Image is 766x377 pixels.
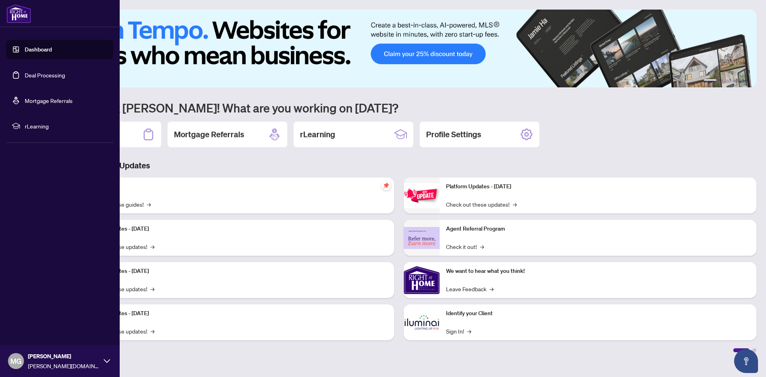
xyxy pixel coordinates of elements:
[726,79,729,83] button: 3
[41,100,756,115] h1: Welcome back [PERSON_NAME]! What are you working on [DATE]?
[41,10,756,87] img: Slide 0
[480,242,484,251] span: →
[446,284,494,293] a: Leave Feedback→
[404,183,440,208] img: Platform Updates - June 23, 2025
[513,200,517,209] span: →
[446,200,517,209] a: Check out these updates!→
[426,129,481,140] h2: Profile Settings
[84,267,388,276] p: Platform Updates - [DATE]
[174,129,244,140] h2: Mortgage Referrals
[446,267,750,276] p: We want to hear what you think!
[446,225,750,233] p: Agent Referral Program
[6,4,31,23] img: logo
[467,327,471,336] span: →
[28,361,100,370] span: [PERSON_NAME][DOMAIN_NAME][EMAIL_ADDRESS][DOMAIN_NAME]
[10,355,22,367] span: MG
[446,182,750,191] p: Platform Updates - [DATE]
[84,309,388,318] p: Platform Updates - [DATE]
[732,79,736,83] button: 4
[446,309,750,318] p: Identify your Client
[404,227,440,249] img: Agent Referral Program
[404,262,440,298] img: We want to hear what you think!
[446,242,484,251] a: Check it out!→
[446,327,471,336] a: Sign In!→
[490,284,494,293] span: →
[25,97,73,104] a: Mortgage Referrals
[150,327,154,336] span: →
[150,242,154,251] span: →
[745,79,748,83] button: 6
[25,122,108,130] span: rLearning
[381,181,391,190] span: pushpin
[25,71,65,79] a: Deal Processing
[720,79,723,83] button: 2
[84,225,388,233] p: Platform Updates - [DATE]
[25,46,52,53] a: Dashboard
[704,79,717,83] button: 1
[147,200,151,209] span: →
[84,182,388,191] p: Self-Help
[404,304,440,340] img: Identify your Client
[28,352,100,361] span: [PERSON_NAME]
[739,79,742,83] button: 5
[300,129,335,140] h2: rLearning
[41,160,756,171] h3: Brokerage & Industry Updates
[734,349,758,373] button: Open asap
[150,284,154,293] span: →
